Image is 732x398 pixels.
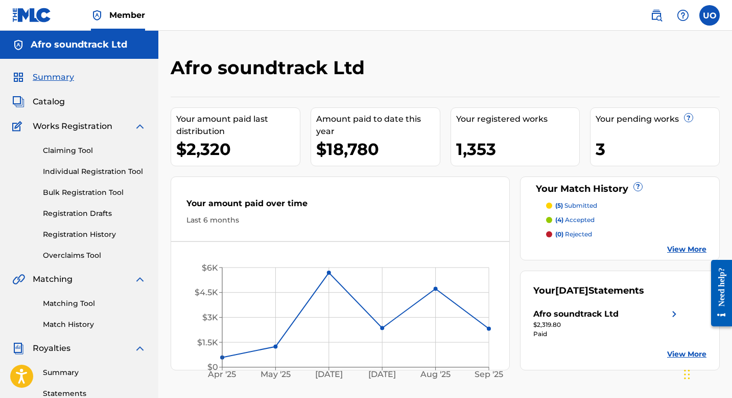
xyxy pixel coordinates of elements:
tspan: $3K [202,313,218,322]
span: (0) [555,230,563,238]
span: ? [634,183,642,191]
div: Your Match History [533,182,706,196]
img: expand [134,273,146,285]
tspan: Apr '25 [208,369,237,379]
div: Help [673,5,693,26]
span: [DATE] [555,285,588,296]
div: Your pending works [596,113,719,125]
div: Afro soundtrack Ltd [533,308,619,320]
div: User Menu [699,5,720,26]
tspan: Aug '25 [420,369,451,379]
a: Registration Drafts [43,208,146,219]
a: Matching Tool [43,298,146,309]
img: help [677,9,689,21]
img: Matching [12,273,25,285]
tspan: Sep '25 [475,369,503,379]
span: Royalties [33,342,70,355]
img: Summary [12,71,25,83]
a: View More [667,244,706,255]
tspan: $1.5K [197,338,218,347]
tspan: [DATE] [315,369,343,379]
div: 3 [596,138,719,161]
span: Works Registration [33,120,112,132]
a: Summary [43,367,146,378]
div: $18,780 [316,138,440,161]
span: Catalog [33,96,65,108]
div: Last 6 months [186,215,494,226]
span: Member [109,9,145,21]
p: rejected [555,230,592,239]
tspan: $4.5K [195,288,218,297]
p: accepted [555,215,595,225]
tspan: May '25 [261,369,291,379]
span: (4) [555,216,563,224]
h5: Afro soundtrack Ltd [31,39,127,51]
a: SummarySummary [12,71,74,83]
tspan: $0 [207,362,218,372]
img: MLC Logo [12,8,52,23]
tspan: [DATE] [368,369,396,379]
div: Your amount paid over time [186,197,494,215]
img: expand [134,120,146,132]
h2: Afro soundtrack Ltd [171,56,370,79]
div: Your Statements [533,284,644,298]
a: (5) submitted [546,201,706,210]
a: Bulk Registration Tool [43,187,146,198]
div: Your amount paid last distribution [176,113,300,138]
span: (5) [555,202,563,209]
span: Summary [33,71,74,83]
img: right chevron icon [668,308,680,320]
span: Matching [33,273,73,285]
div: $2,320 [176,138,300,161]
img: search [650,9,663,21]
img: Accounts [12,39,25,51]
a: CatalogCatalog [12,96,65,108]
img: Royalties [12,342,25,355]
a: Match History [43,319,146,330]
img: Works Registration [12,120,26,132]
span: ? [684,114,693,122]
a: (4) accepted [546,215,706,225]
iframe: Resource Center [703,252,732,335]
a: View More [667,349,706,360]
a: Individual Registration Tool [43,166,146,177]
a: Public Search [646,5,667,26]
a: Overclaims Tool [43,250,146,261]
img: Top Rightsholder [91,9,103,21]
a: Afro soundtrack Ltdright chevron icon$2,319.80Paid [533,308,680,339]
img: expand [134,342,146,355]
a: Claiming Tool [43,145,146,156]
div: Paid [533,329,680,339]
iframe: Chat Widget [681,349,732,398]
img: Catalog [12,96,25,108]
div: Your registered works [456,113,580,125]
tspan: $6K [202,263,218,273]
div: Amount paid to date this year [316,113,440,138]
a: Registration History [43,229,146,240]
div: Drag [684,359,690,390]
div: $2,319.80 [533,320,680,329]
a: (0) rejected [546,230,706,239]
p: submitted [555,201,597,210]
div: 1,353 [456,138,580,161]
